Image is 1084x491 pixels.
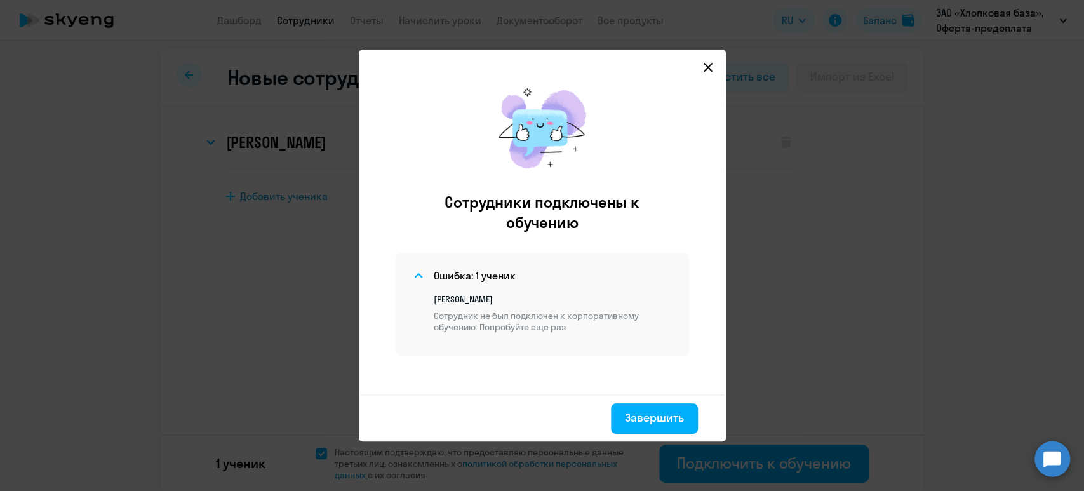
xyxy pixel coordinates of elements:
img: results [485,75,599,182]
p: Сотрудник не был подключен к корпоративному обучению. Попробуйте еще раз [434,310,674,333]
p: [PERSON_NAME] [434,293,674,305]
div: Завершить [625,410,684,426]
button: Завершить [611,403,698,434]
h4: Ошибка: 1 ученик [434,269,516,283]
h2: Сотрудники подключены к обучению [420,192,665,232]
